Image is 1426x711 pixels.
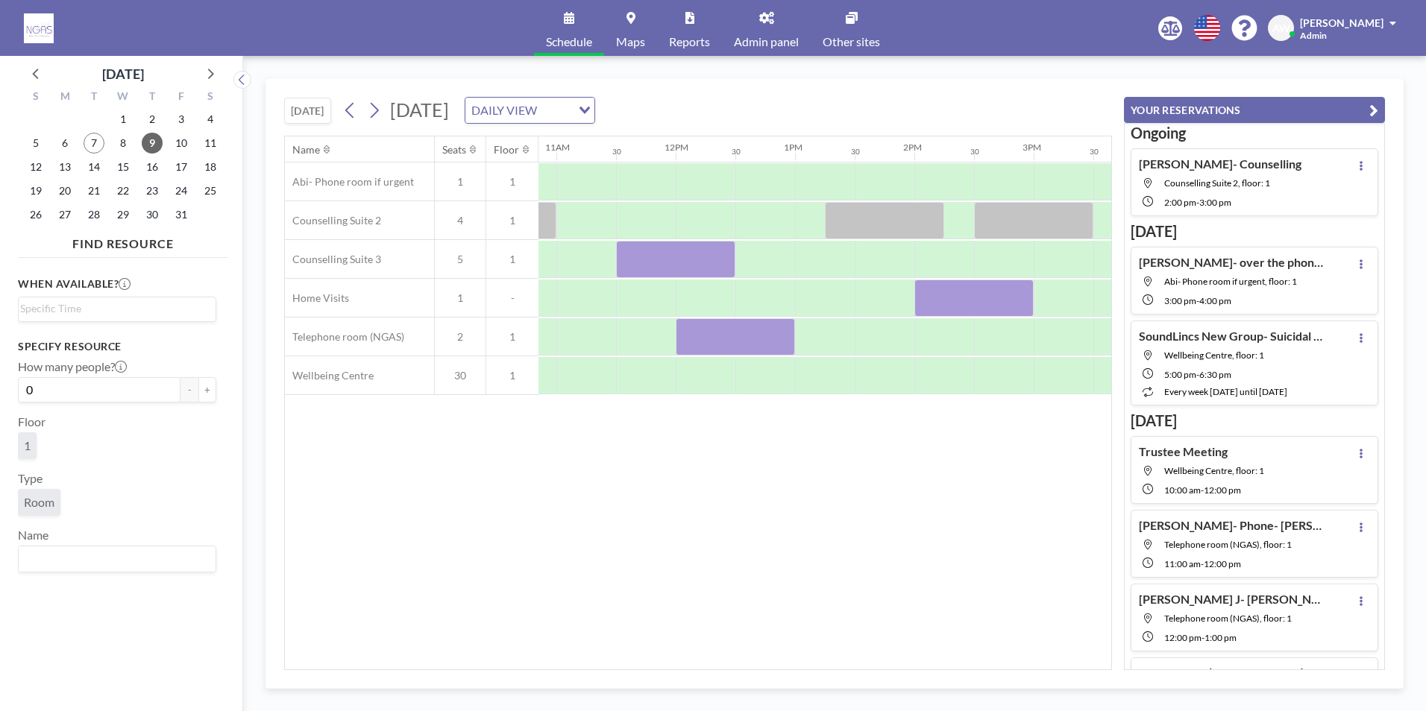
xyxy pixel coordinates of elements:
span: Wednesday, October 22, 2025 [113,180,134,201]
div: 30 [851,147,860,157]
span: Wednesday, October 29, 2025 [113,204,134,225]
span: 1 [486,330,538,344]
span: 10:00 AM [1164,484,1201,496]
span: 1:00 PM [1204,632,1237,643]
div: F [166,88,195,107]
div: Floor [494,143,519,157]
div: Search for option [19,546,216,572]
span: 11:00 AM [1164,558,1201,569]
span: Sunday, October 26, 2025 [25,204,46,225]
div: M [51,88,80,107]
span: - [486,291,538,305]
span: Monday, October 6, 2025 [54,133,75,154]
span: Room [24,495,54,509]
div: Search for option [19,297,216,320]
span: 1 [486,253,538,266]
span: Wellbeing Centre, floor: 1 [1164,465,1264,476]
h4: [PERSON_NAME]- Phone- [PERSON_NAME] [1139,518,1325,533]
div: 30 [732,147,741,157]
span: 1 [486,175,538,189]
h4: [PERSON_NAME]- Counselling [1139,157,1301,171]
div: [DATE] [102,63,144,84]
span: 12:00 PM [1164,632,1202,643]
div: Search for option [465,98,594,123]
span: Counselling Suite 2, floor: 1 [1164,177,1270,189]
h3: Specify resource [18,340,216,353]
span: 3:00 PM [1164,295,1196,306]
span: Thursday, October 9, 2025 [142,133,163,154]
span: Wednesday, October 1, 2025 [113,109,134,130]
span: [PERSON_NAME] [1300,16,1383,29]
span: 5 [435,253,486,266]
span: 1 [486,369,538,382]
span: 3:00 PM [1199,197,1231,208]
span: Wednesday, October 8, 2025 [113,133,134,154]
span: Sunday, October 5, 2025 [25,133,46,154]
span: - [1201,484,1204,496]
button: YOUR RESERVATIONS [1124,97,1385,123]
span: Monday, October 27, 2025 [54,204,75,225]
span: Abi- Phone room if urgent, floor: 1 [1164,276,1297,287]
span: AW [1272,22,1290,35]
div: W [109,88,138,107]
span: Monday, October 20, 2025 [54,180,75,201]
span: 2:00 PM [1164,197,1196,208]
span: 12:00 PM [1204,484,1241,496]
div: T [80,88,109,107]
span: - [1201,558,1204,569]
span: Wednesday, October 15, 2025 [113,157,134,177]
span: Tuesday, October 7, 2025 [84,133,104,154]
span: 30 [435,369,486,382]
span: Telephone room (NGAS) [285,330,404,344]
label: Type [18,471,43,486]
span: Other sites [823,36,880,48]
input: Search for option [541,101,570,120]
label: Floor [18,414,45,429]
div: Seats [442,143,466,157]
span: Wellbeing Centre [285,369,374,382]
span: 4 [435,214,486,227]
span: DAILY VIEW [468,101,540,120]
span: 5:00 PM [1164,369,1196,380]
h4: Safe Ground (Homeless Group) [1139,666,1304,680]
input: Search for option [20,549,207,569]
span: 1 [435,291,486,305]
span: Admin panel [734,36,799,48]
span: Saturday, October 4, 2025 [200,109,221,130]
span: Maps [616,36,645,48]
h4: Trustee Meeting [1139,444,1228,459]
h3: [DATE] [1131,222,1378,241]
span: 12:00 PM [1204,558,1241,569]
span: 1 [24,438,31,452]
span: Abi- Phone room if urgent [285,175,414,189]
span: 1 [486,214,538,227]
div: 2PM [903,142,922,153]
span: - [1196,295,1199,306]
div: T [137,88,166,107]
span: Thursday, October 2, 2025 [142,109,163,130]
span: Friday, October 17, 2025 [171,157,192,177]
span: Reports [669,36,710,48]
span: Wellbeing Centre, floor: 1 [1164,350,1264,361]
span: Saturday, October 11, 2025 [200,133,221,154]
span: Telephone room (NGAS), floor: 1 [1164,613,1292,624]
span: Telephone room (NGAS), floor: 1 [1164,539,1292,550]
label: How many people? [18,359,127,374]
span: Thursday, October 16, 2025 [142,157,163,177]
button: + [198,377,216,402]
h3: Ongoing [1131,124,1378,142]
span: Friday, October 10, 2025 [171,133,192,154]
h4: FIND RESOURCE [18,230,228,251]
div: 1PM [784,142,802,153]
div: 11AM [545,142,570,153]
span: Tuesday, October 28, 2025 [84,204,104,225]
button: - [180,377,198,402]
span: Counselling Suite 2 [285,214,381,227]
div: 30 [612,147,621,157]
span: Home Visits [285,291,349,305]
h4: SoundLincs New Group- Suicidal support [1139,329,1325,344]
span: [DATE] [390,98,449,121]
span: Saturday, October 18, 2025 [200,157,221,177]
input: Search for option [20,300,207,317]
span: Sunday, October 12, 2025 [25,157,46,177]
